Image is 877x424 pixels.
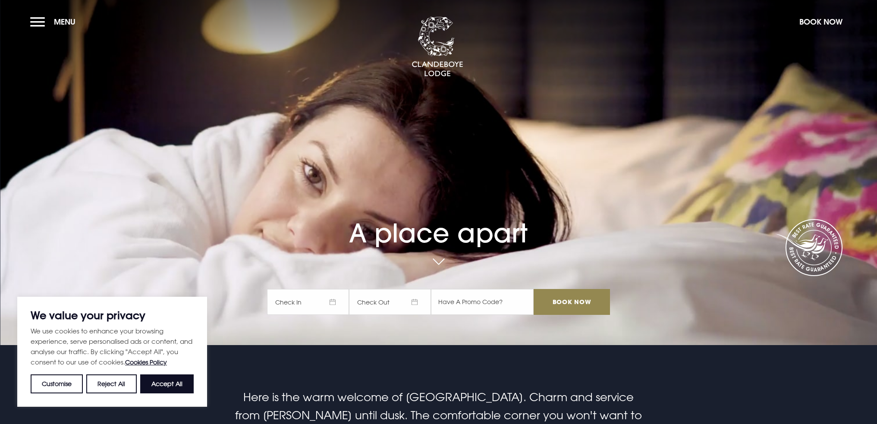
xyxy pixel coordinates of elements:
[267,289,349,315] span: Check In
[431,289,534,315] input: Have A Promo Code?
[31,326,194,367] p: We use cookies to enhance your browsing experience, serve personalised ads or content, and analys...
[54,17,75,27] span: Menu
[30,13,80,31] button: Menu
[349,289,431,315] span: Check Out
[125,358,167,366] a: Cookies Policy
[17,297,207,407] div: We value your privacy
[31,310,194,320] p: We value your privacy
[412,17,463,77] img: Clandeboye Lodge
[795,13,847,31] button: Book Now
[534,289,610,315] input: Book Now
[31,374,83,393] button: Customise
[267,192,610,248] h1: A place apart
[140,374,194,393] button: Accept All
[86,374,136,393] button: Reject All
